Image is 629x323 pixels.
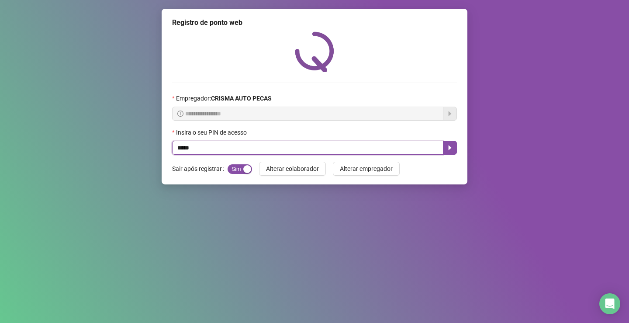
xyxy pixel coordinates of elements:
[340,164,393,174] span: Alterar empregador
[333,162,400,176] button: Alterar empregador
[266,164,319,174] span: Alterar colaborador
[172,162,228,176] label: Sair após registrar
[259,162,326,176] button: Alterar colaborador
[172,17,457,28] div: Registro de ponto web
[599,293,620,314] div: Open Intercom Messenger
[295,31,334,72] img: QRPoint
[177,111,183,117] span: info-circle
[172,128,252,137] label: Insira o seu PIN de acesso
[446,144,453,151] span: caret-right
[176,94,272,103] span: Empregador :
[211,95,272,102] strong: CRISMA AUTO PECAS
